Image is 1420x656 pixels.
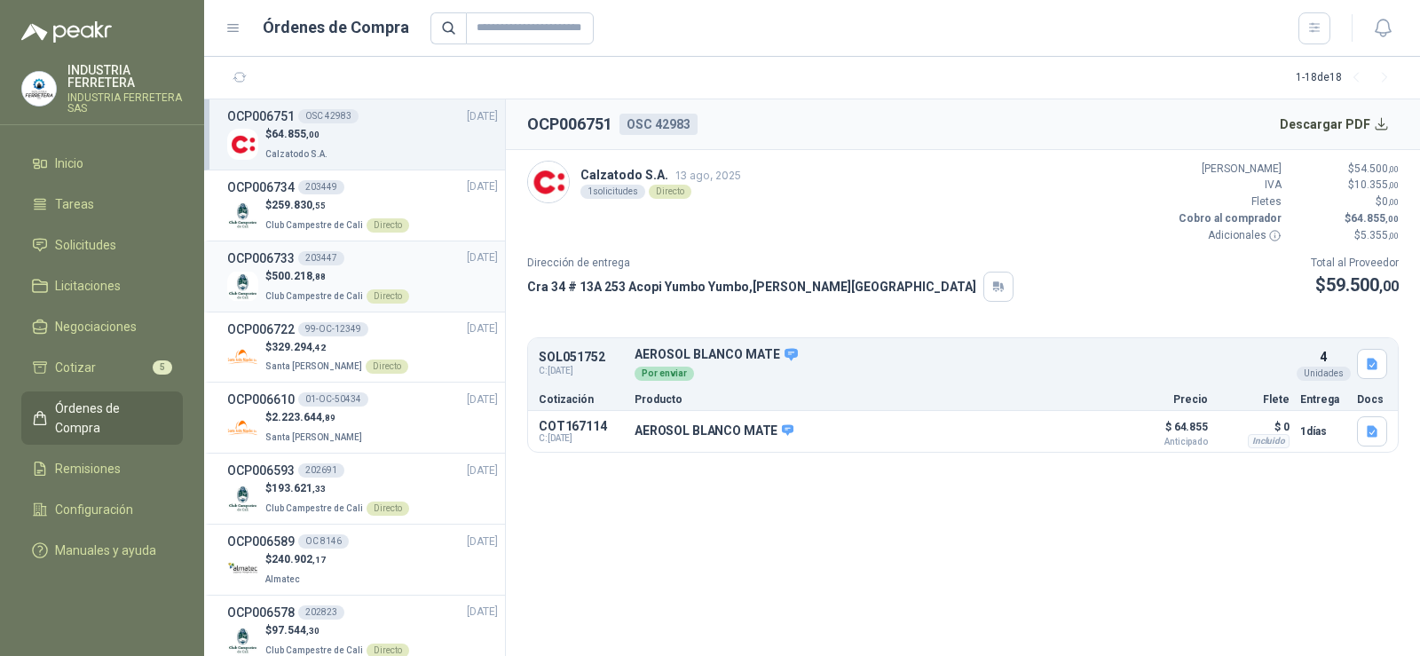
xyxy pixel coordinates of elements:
p: $ [265,622,409,639]
h3: OCP006751 [227,107,295,126]
p: $ 0 [1219,416,1290,438]
h3: OCP006593 [227,461,295,480]
a: Remisiones [21,452,183,486]
p: Cotización [539,394,624,405]
img: Company Logo [227,341,258,372]
a: Negociaciones [21,310,183,344]
a: Configuración [21,493,183,526]
span: [DATE] [467,178,498,195]
span: Órdenes de Compra [55,399,166,438]
div: OC 8146 [298,534,349,549]
span: 97.544 [272,624,319,636]
p: INDUSTRIA FERRETERA SAS [67,92,183,114]
span: Santa [PERSON_NAME] [265,432,362,442]
span: 54.500 [1354,162,1399,175]
span: 329.294 [272,341,326,353]
span: C: [DATE] [539,364,624,378]
img: Logo peakr [21,21,112,43]
p: $ [1292,177,1399,194]
span: ,33 [312,484,326,494]
div: Directo [367,502,409,516]
p: Calzatodo S.A. [580,165,741,185]
p: Cra 34 # 13A 253 Acopi Yumbo Yumbo , [PERSON_NAME][GEOGRAPHIC_DATA] [527,277,976,296]
span: ,17 [312,555,326,565]
span: ,00 [1388,164,1399,174]
span: Manuales y ayuda [55,541,156,560]
a: OCP00672299-OC-12349[DATE] Company Logo$329.294,42Santa [PERSON_NAME]Directo [227,320,498,375]
span: 259.830 [272,199,326,211]
div: 1 solicitudes [580,185,645,199]
img: Company Logo [227,625,258,656]
span: ,00 [1385,214,1399,224]
span: 193.621 [272,482,326,494]
img: Company Logo [227,271,258,302]
p: IVA [1175,177,1282,194]
span: [DATE] [467,108,498,125]
div: 01-OC-50434 [298,392,368,407]
div: 203449 [298,180,344,194]
span: ,89 [322,413,335,423]
p: $ [265,339,408,356]
img: Company Logo [227,200,258,231]
span: 240.902 [272,553,326,565]
span: ,00 [1379,278,1399,295]
span: 59.500 [1326,274,1399,296]
h1: Órdenes de Compra [263,15,409,40]
span: Inicio [55,154,83,173]
p: Precio [1119,394,1208,405]
span: [DATE] [467,391,498,408]
p: Flete [1219,394,1290,405]
span: ,00 [1388,197,1399,207]
div: Por enviar [635,367,694,381]
span: ,55 [312,201,326,210]
span: Solicitudes [55,235,116,255]
a: OCP006593202691[DATE] Company Logo$193.621,33Club Campestre de CaliDirecto [227,461,498,517]
img: Company Logo [227,129,258,160]
img: Company Logo [227,412,258,443]
span: [DATE] [467,249,498,266]
div: OSC 42983 [619,114,698,135]
h3: OCP006733 [227,249,295,268]
p: $ [265,126,331,143]
span: ,00 [306,130,319,139]
span: 10.355 [1354,178,1399,191]
p: Entrega [1300,394,1346,405]
div: Directo [649,185,691,199]
a: OCP006589OC 8146[DATE] Company Logo$240.902,17Almatec [227,532,498,588]
h3: OCP006722 [227,320,295,339]
span: 0 [1382,195,1399,208]
h2: OCP006751 [527,112,612,137]
span: [DATE] [467,462,498,479]
p: COT167114 [539,419,624,433]
h3: OCP006578 [227,603,295,622]
span: [DATE] [467,533,498,550]
div: 99-OC-12349 [298,322,368,336]
span: 13 ago, 2025 [675,169,741,182]
span: Cotizar [55,358,96,377]
span: Club Campestre de Cali [265,645,363,655]
p: Docs [1357,394,1387,405]
h3: OCP006610 [227,390,295,409]
span: 5.355 [1361,229,1399,241]
p: SOL051752 [539,351,624,364]
a: Cotizar5 [21,351,183,384]
span: ,42 [312,343,326,352]
a: Órdenes de Compra [21,391,183,445]
span: Club Campestre de Cali [265,291,363,301]
span: 5 [153,360,172,375]
p: $ [1292,210,1399,227]
p: Dirección de entrega [527,255,1014,272]
span: ,00 [1388,180,1399,190]
p: $ [1292,194,1399,210]
div: 202691 [298,463,344,478]
p: AEROSOL BLANCO MATE [635,423,793,439]
a: Manuales y ayuda [21,533,183,567]
p: [PERSON_NAME] [1175,161,1282,178]
span: Santa [PERSON_NAME] [265,361,362,371]
div: OSC 42983 [298,109,359,123]
span: 64.855 [1351,212,1399,225]
p: $ [265,268,409,285]
a: OCP006734203449[DATE] Company Logo$259.830,55Club Campestre de CaliDirecto [227,178,498,233]
span: 500.218 [272,270,326,282]
a: OCP006733203447[DATE] Company Logo$500.218,88Club Campestre de CaliDirecto [227,249,498,304]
